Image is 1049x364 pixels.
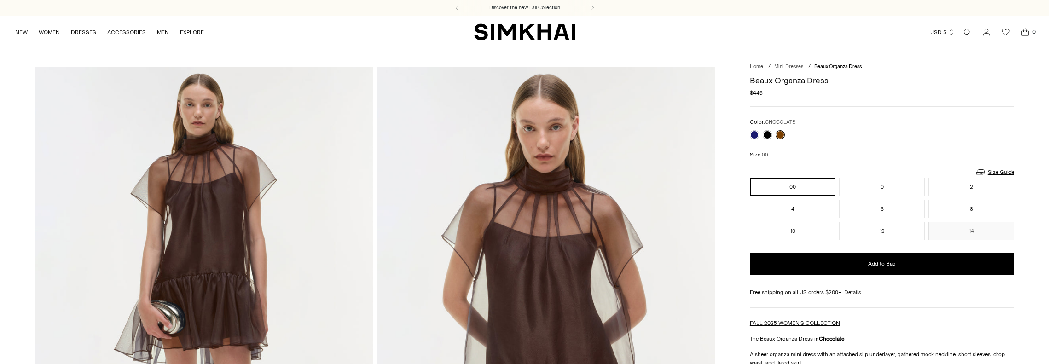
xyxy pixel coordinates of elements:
a: Wishlist [997,23,1015,41]
button: 6 [839,200,925,218]
a: Details [844,288,861,296]
a: NEW [15,22,28,42]
button: 8 [928,200,1014,218]
a: WOMEN [39,22,60,42]
a: Go to the account page [977,23,996,41]
a: Discover the new Fall Collection [489,4,560,12]
a: Size Guide [975,166,1014,178]
button: 10 [750,222,835,240]
strong: Chocolate [819,335,845,342]
button: 00 [750,178,835,196]
button: 12 [839,222,925,240]
a: Mini Dresses [774,64,803,69]
button: USD $ [930,22,955,42]
span: Beaux Organza Dress [814,64,862,69]
a: Open cart modal [1016,23,1034,41]
a: SIMKHAI [474,23,575,41]
a: DRESSES [71,22,96,42]
label: Color: [750,118,795,127]
a: EXPLORE [180,22,204,42]
label: Size: [750,150,768,159]
button: 14 [928,222,1014,240]
p: The Beaux Organza Dress in [750,335,1014,343]
a: MEN [157,22,169,42]
button: 4 [750,200,835,218]
button: Add to Bag [750,253,1014,275]
a: Open search modal [958,23,976,41]
h1: Beaux Organza Dress [750,76,1014,85]
span: 0 [1030,28,1038,36]
button: 0 [839,178,925,196]
div: / [808,63,811,71]
span: Add to Bag [868,260,896,268]
span: 00 [762,152,768,158]
button: 2 [928,178,1014,196]
a: Home [750,64,763,69]
a: ACCESSORIES [107,22,146,42]
nav: breadcrumbs [750,63,1014,71]
span: CHOCOLATE [765,119,795,125]
div: / [768,63,771,71]
a: FALL 2025 WOMEN'S COLLECTION [750,320,840,326]
div: Free shipping on all US orders $200+ [750,288,1014,296]
span: $445 [750,89,763,97]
